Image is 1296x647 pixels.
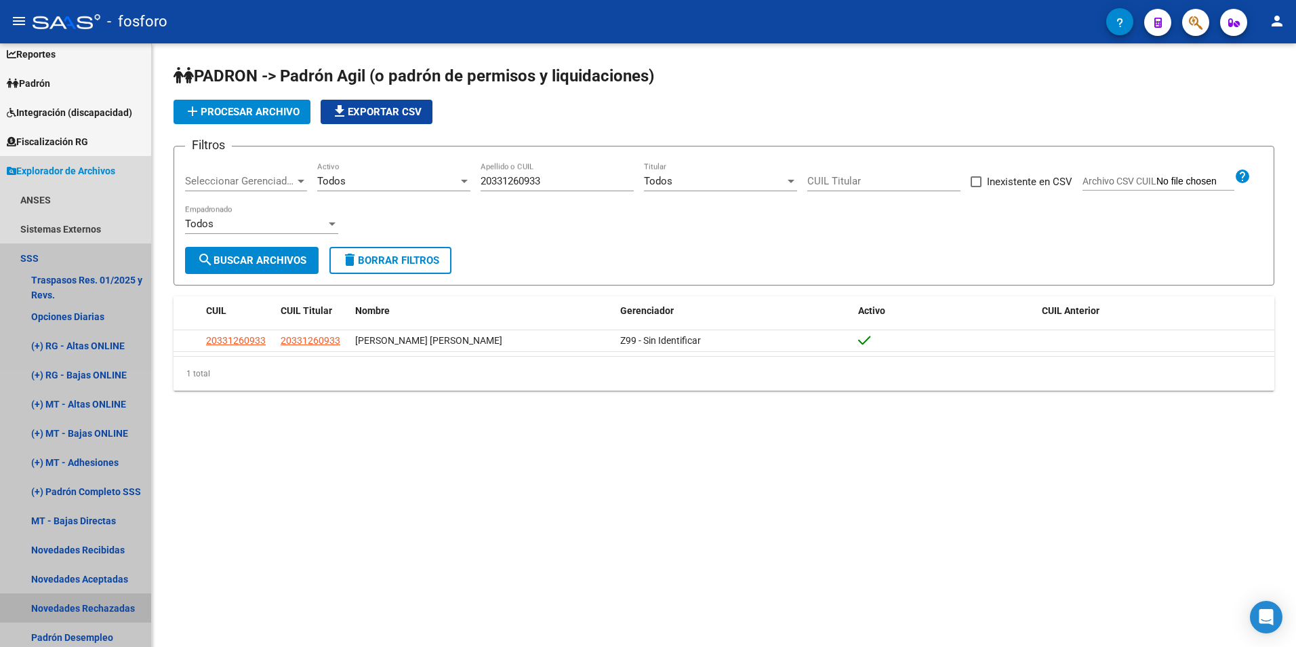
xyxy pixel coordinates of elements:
span: [PERSON_NAME] [PERSON_NAME] [355,335,502,346]
span: 20331260933 [206,335,266,346]
span: CUIL Anterior [1042,305,1099,316]
mat-icon: help [1234,168,1251,184]
span: - fosforo [107,7,167,37]
span: CUIL Titular [281,305,332,316]
datatable-header-cell: Gerenciador [615,296,853,326]
datatable-header-cell: Activo [853,296,1036,326]
span: Inexistente en CSV [987,174,1072,190]
span: 20331260933 [281,335,340,346]
input: Archivo CSV CUIL [1156,176,1234,188]
span: Explorador de Archivos [7,163,115,178]
datatable-header-cell: CUIL Titular [275,296,350,326]
mat-icon: search [197,252,214,268]
span: Fiscalización RG [7,134,88,149]
span: PADRON -> Padrón Agil (o padrón de permisos y liquidaciones) [174,66,654,85]
span: Activo [858,305,885,316]
datatable-header-cell: CUIL [201,296,275,326]
mat-icon: file_download [331,103,348,119]
span: Integración (discapacidad) [7,105,132,120]
span: Buscar Archivos [197,254,306,267]
span: Todos [644,175,672,187]
span: Todos [317,175,346,187]
span: Reportes [7,47,56,62]
span: Borrar Filtros [342,254,439,267]
mat-icon: menu [11,13,27,29]
div: Open Intercom Messenger [1250,601,1282,633]
span: Z99 - Sin Identificar [620,335,701,346]
span: Exportar CSV [331,106,422,118]
span: Nombre [355,305,390,316]
div: 1 total [174,357,1274,391]
span: Padrón [7,76,50,91]
button: Procesar archivo [174,100,310,124]
span: Archivo CSV CUIL [1082,176,1156,187]
mat-icon: add [184,103,201,119]
span: Gerenciador [620,305,674,316]
mat-icon: delete [342,252,358,268]
h3: Filtros [185,136,232,155]
button: Buscar Archivos [185,247,319,274]
button: Exportar CSV [321,100,432,124]
datatable-header-cell: CUIL Anterior [1036,296,1274,326]
mat-icon: person [1269,13,1285,29]
span: Todos [185,218,214,230]
span: Procesar archivo [184,106,300,118]
datatable-header-cell: Nombre [350,296,615,326]
span: CUIL [206,305,226,316]
button: Borrar Filtros [329,247,451,274]
span: Seleccionar Gerenciador [185,175,295,187]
